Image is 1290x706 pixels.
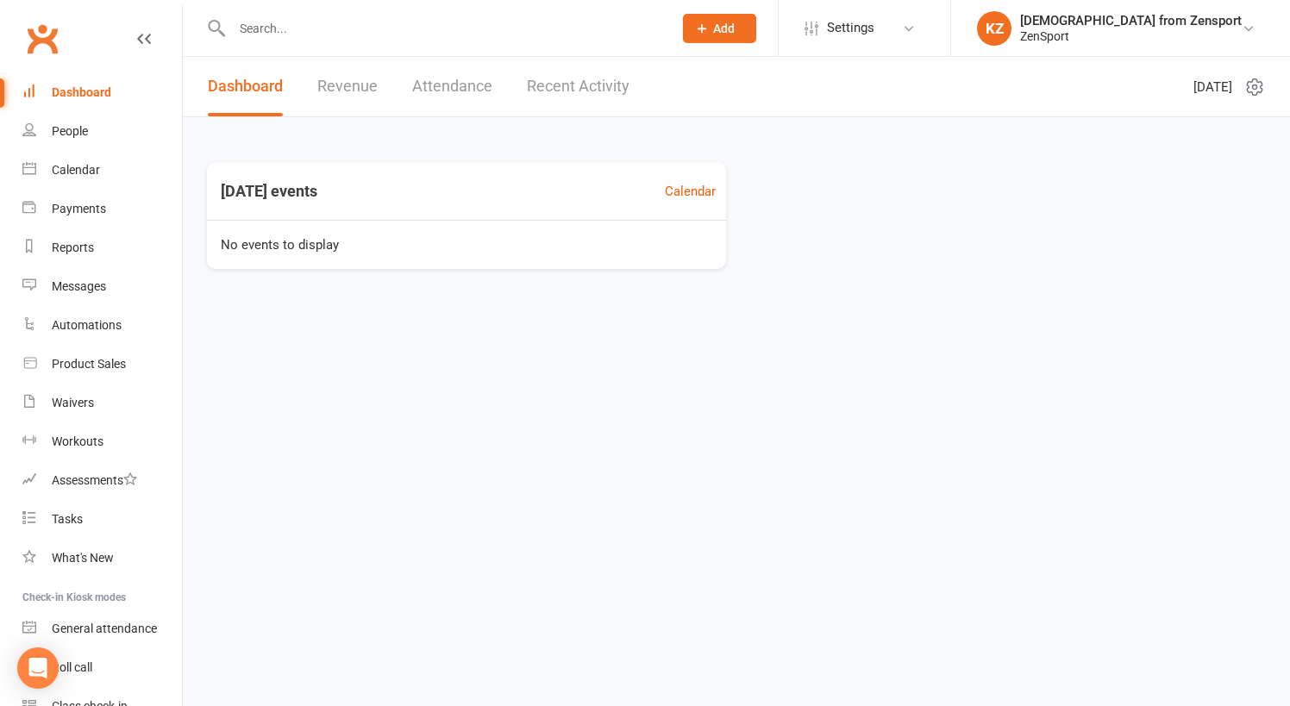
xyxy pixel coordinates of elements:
[22,151,182,190] a: Calendar
[52,660,92,674] div: Roll call
[22,648,182,687] a: Roll call
[22,609,182,648] a: General attendance kiosk mode
[52,512,83,526] div: Tasks
[52,124,88,138] div: People
[22,228,182,267] a: Reports
[827,9,874,47] span: Settings
[665,181,716,202] a: Calendar
[1020,13,1242,28] div: [DEMOGRAPHIC_DATA] from Zensport
[527,57,629,116] a: Recent Activity
[683,14,756,43] button: Add
[22,267,182,306] a: Messages
[1193,77,1232,97] span: [DATE]
[22,422,182,461] a: Workouts
[22,73,182,112] a: Dashboard
[22,384,182,422] a: Waivers
[52,622,157,635] div: General attendance
[22,190,182,228] a: Payments
[22,539,182,578] a: What's New
[21,17,64,60] a: Clubworx
[22,461,182,500] a: Assessments
[52,551,114,565] div: What's New
[207,176,331,207] h3: [DATE] events
[977,11,1011,46] div: KZ
[52,163,100,177] div: Calendar
[52,396,94,409] div: Waivers
[227,16,661,41] input: Search...
[52,85,111,99] div: Dashboard
[52,434,103,448] div: Workouts
[208,57,283,116] a: Dashboard
[52,241,94,254] div: Reports
[317,57,378,116] a: Revenue
[52,202,106,216] div: Payments
[22,345,182,384] a: Product Sales
[22,306,182,345] a: Automations
[52,357,126,371] div: Product Sales
[22,500,182,539] a: Tasks
[52,473,137,487] div: Assessments
[52,318,122,332] div: Automations
[713,22,735,35] span: Add
[17,647,59,689] div: Open Intercom Messenger
[1020,28,1242,44] div: ZenSport
[22,112,182,151] a: People
[200,221,733,269] div: No events to display
[412,57,492,116] a: Attendance
[52,279,106,293] div: Messages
